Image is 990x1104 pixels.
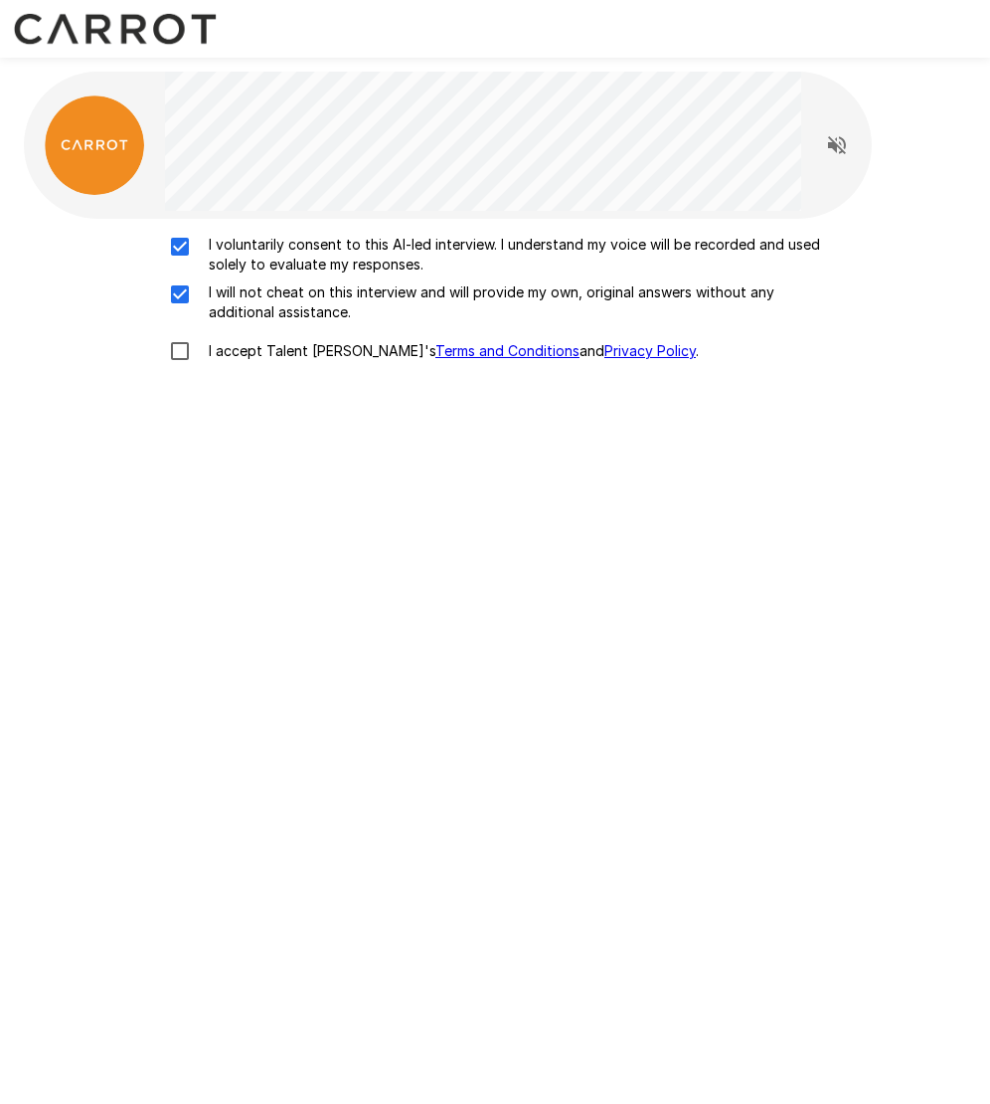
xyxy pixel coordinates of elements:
[201,235,831,275] p: I voluntarily consent to this AI-led interview. I understand my voice will be recorded and used s...
[45,95,144,195] img: carrot_logo.png
[817,125,857,165] button: Read questions aloud
[201,341,699,361] p: I accept Talent [PERSON_NAME]'s and .
[201,282,831,322] p: I will not cheat on this interview and will provide my own, original answers without any addition...
[435,342,579,359] a: Terms and Conditions
[604,342,696,359] a: Privacy Policy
